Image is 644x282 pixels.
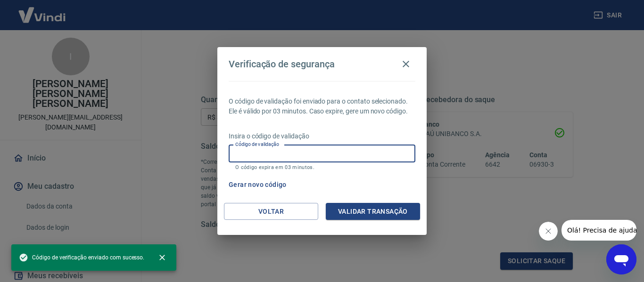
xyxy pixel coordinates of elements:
[6,7,79,14] span: Olá! Precisa de ajuda?
[606,244,636,274] iframe: Botão para abrir a janela de mensagens
[235,141,279,148] label: Código de validação
[326,203,420,220] button: Validar transação
[229,97,415,116] p: O código de validação foi enviado para o contato selecionado. Ele é válido por 03 minutos. Caso e...
[235,164,409,170] p: O código expira em 03 minutos.
[225,176,290,193] button: Gerar novo código
[539,222,558,241] iframe: Fechar mensagem
[229,131,415,141] p: Insira o código de validação
[224,203,318,220] button: Voltar
[152,247,173,268] button: close
[19,253,144,262] span: Código de verificação enviado com sucesso.
[561,220,636,241] iframe: Mensagem da empresa
[229,58,335,70] h4: Verificação de segurança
